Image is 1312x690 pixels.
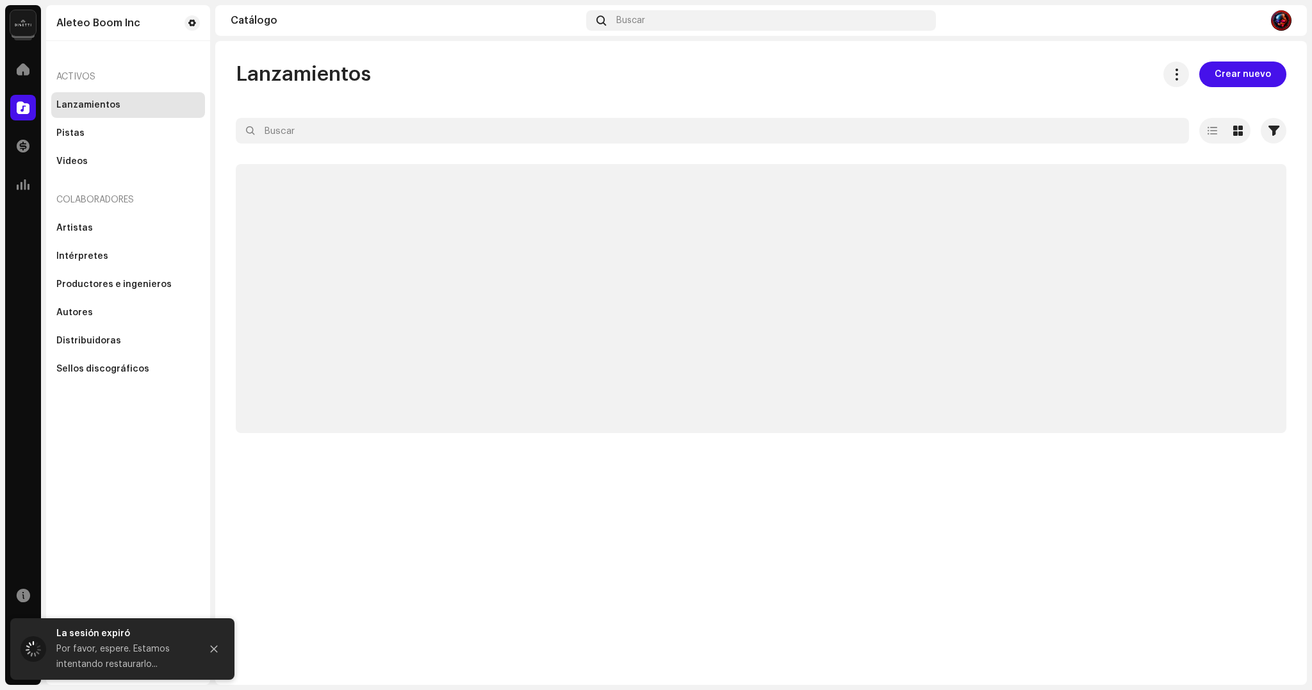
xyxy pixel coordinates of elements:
div: Por favor, espere. Estamos intentando restaurarlo... [56,641,191,672]
div: Productores e ingenieros [56,279,172,290]
re-m-nav-item: Productores e ingenieros [51,272,205,297]
div: Artistas [56,223,93,233]
div: Distribuidoras [56,336,121,346]
re-a-nav-header: Colaboradores [51,185,205,215]
div: Autores [56,308,93,318]
re-m-nav-item: Sellos discográficos [51,356,205,382]
re-m-nav-item: Artistas [51,215,205,241]
re-m-nav-item: Pistas [51,120,205,146]
re-m-nav-item: Autores [51,300,205,325]
div: Sellos discográficos [56,364,149,374]
re-m-nav-item: Lanzamientos [51,92,205,118]
img: 02a7c2d3-3c89-4098-b12f-2ff2945c95ee [10,10,36,36]
div: Intérpretes [56,251,108,261]
re-m-nav-item: Intérpretes [51,243,205,269]
span: Lanzamientos [236,62,371,87]
div: Aleteo Boom Inc [56,18,140,28]
re-m-nav-item: Distribuidoras [51,328,205,354]
img: b16e3a44-b031-4229-845c-0030cde2e557 [1271,10,1291,31]
div: La sesión expiró [56,626,191,641]
div: Catálogo [231,15,581,26]
div: Lanzamientos [56,100,120,110]
div: Pistas [56,128,85,138]
div: Videos [56,156,88,167]
span: Crear nuevo [1215,62,1271,87]
button: Crear nuevo [1199,62,1286,87]
span: Buscar [616,15,645,26]
button: Close [201,636,227,662]
re-a-nav-header: Activos [51,62,205,92]
input: Buscar [236,118,1189,144]
re-m-nav-item: Videos [51,149,205,174]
